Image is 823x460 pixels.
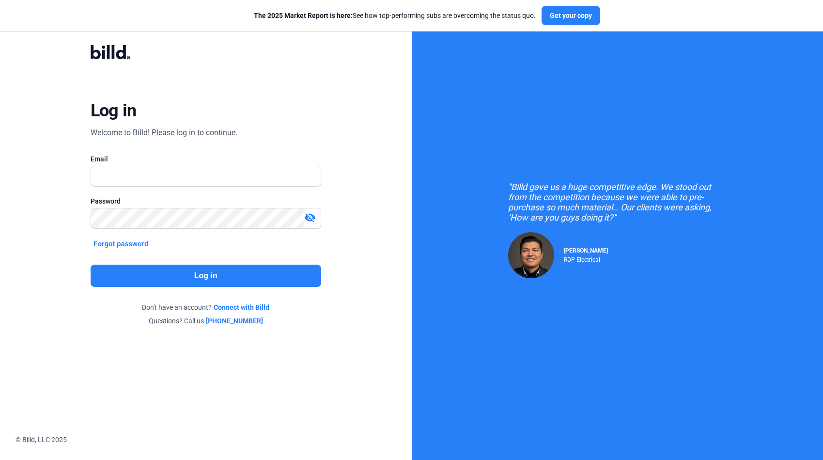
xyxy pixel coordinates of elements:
div: Questions? Call us [91,316,321,326]
div: RDP Electrical [564,254,608,263]
div: Log in [91,100,137,121]
button: Forgot password [91,238,152,249]
span: The 2025 Market Report is here: [254,12,353,19]
img: Raul Pacheco [508,232,554,278]
span: [PERSON_NAME] [564,247,608,254]
div: See how top-performing subs are overcoming the status quo. [254,11,536,20]
div: "Billd gave us a huge competitive edge. We stood out from the competition because we were able to... [508,182,726,222]
div: Don't have an account? [91,302,321,312]
button: Log in [91,265,321,287]
div: Welcome to Billd! Please log in to continue. [91,127,237,139]
button: Get your copy [542,6,600,25]
a: [PHONE_NUMBER] [206,316,263,326]
a: Connect with Billd [214,302,269,312]
mat-icon: visibility_off [304,212,316,223]
div: Email [91,154,321,164]
div: Password [91,196,321,206]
